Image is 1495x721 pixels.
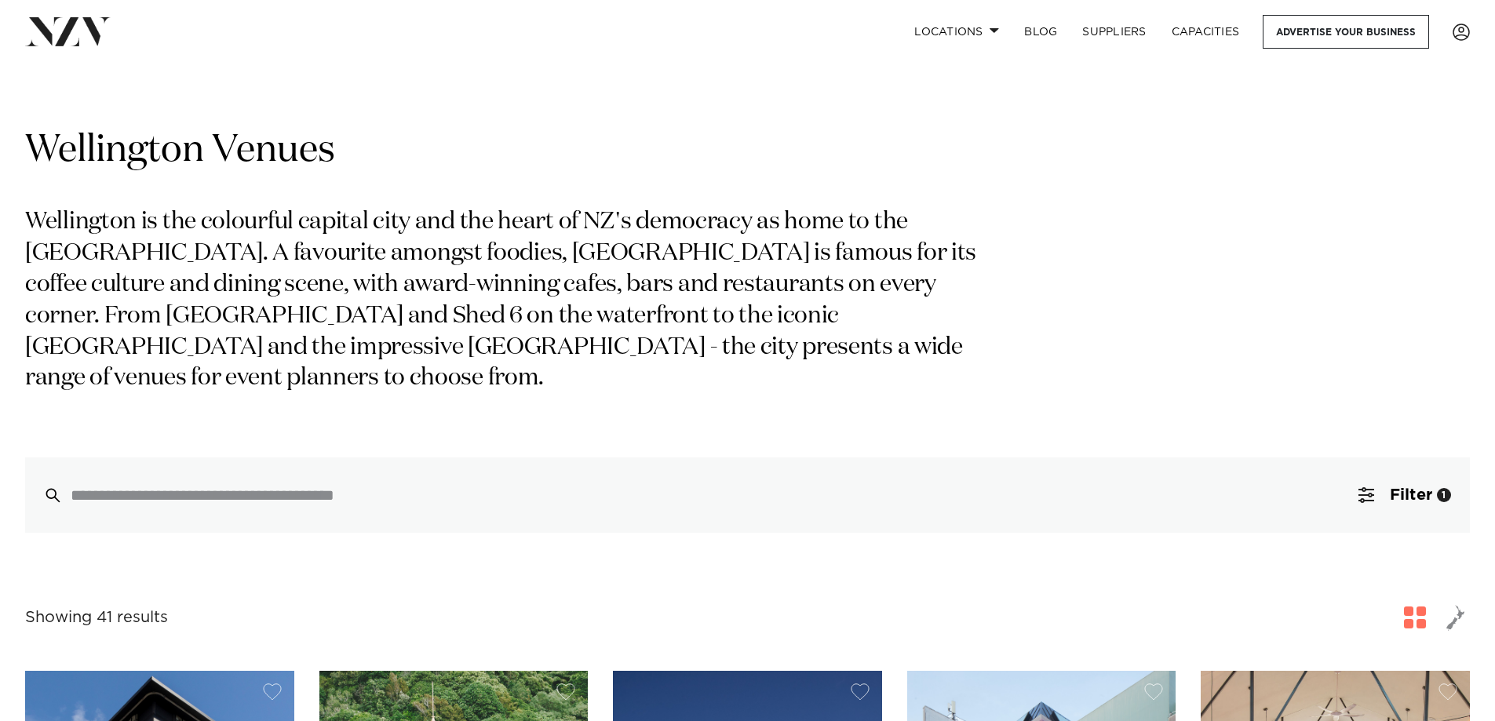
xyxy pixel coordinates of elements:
a: Advertise your business [1263,15,1429,49]
a: Locations [902,15,1012,49]
span: Filter [1390,487,1432,503]
a: Capacities [1159,15,1253,49]
a: BLOG [1012,15,1070,49]
a: SUPPLIERS [1070,15,1158,49]
h1: Wellington Venues [25,126,1470,176]
div: Showing 41 results [25,606,168,630]
p: Wellington is the colourful capital city and the heart of NZ's democracy as home to the [GEOGRAPH... [25,207,995,395]
button: Filter1 [1340,457,1470,533]
img: nzv-logo.png [25,17,111,46]
div: 1 [1437,488,1451,502]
